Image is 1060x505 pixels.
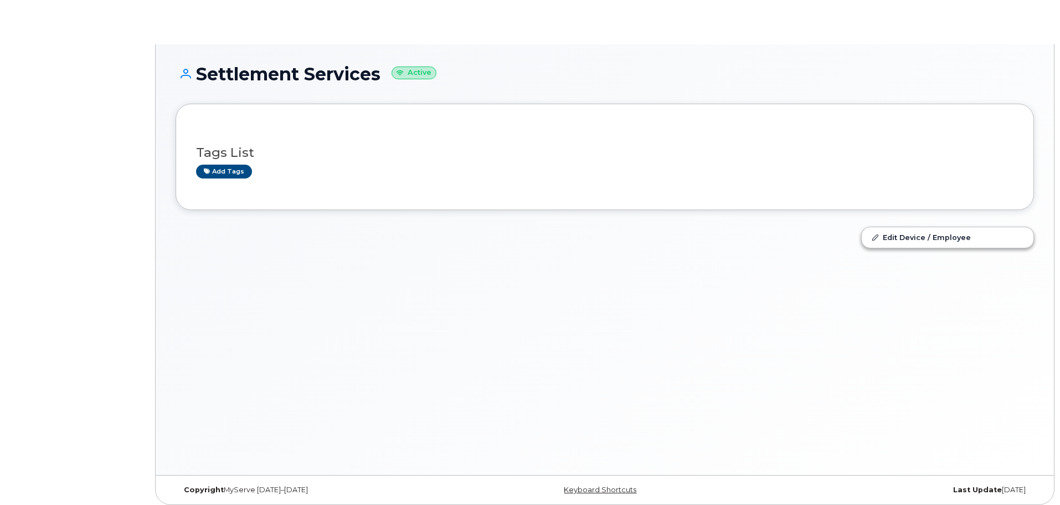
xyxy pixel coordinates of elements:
a: Add tags [196,165,252,178]
h1: Settlement Services [176,64,1034,84]
div: MyServe [DATE]–[DATE] [176,486,462,494]
div: [DATE] [748,486,1034,494]
a: Edit Device / Employee [862,227,1033,247]
strong: Last Update [953,486,1002,494]
h3: Tags List [196,146,1013,160]
small: Active [392,67,436,79]
strong: Copyright [184,486,224,494]
a: Keyboard Shortcuts [564,486,636,494]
